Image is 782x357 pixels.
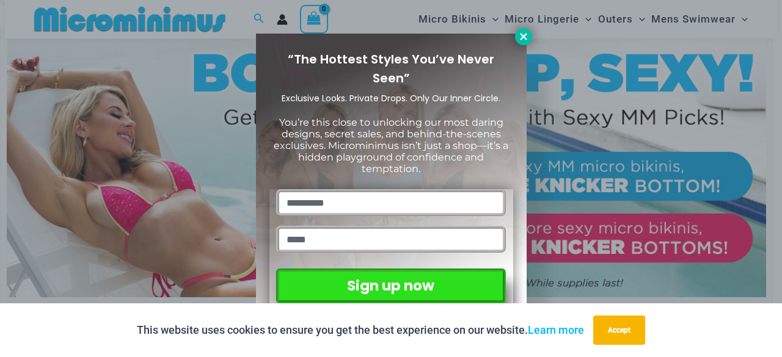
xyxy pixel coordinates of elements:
p: This website uses cookies to ensure you get the best experience on our website. [137,321,584,339]
a: Learn more [528,323,584,336]
button: Accept [593,316,645,345]
button: Close [515,28,532,45]
span: “The Hottest Styles You’ve Never Seen” [288,51,494,87]
span: Exclusive Looks. Private Drops. Only Our Inner Circle. [282,92,500,104]
button: Sign up now [276,269,505,303]
span: You’re this close to unlocking our most daring designs, secret sales, and behind-the-scenes exclu... [274,117,508,175]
